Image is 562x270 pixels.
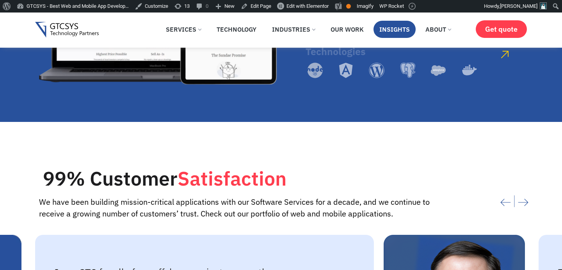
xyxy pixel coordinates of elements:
[420,21,457,38] a: About
[286,3,329,9] span: Edit with Elementor
[160,21,207,38] a: Services
[518,194,528,211] svg: Next slide
[35,22,99,38] img: Gtcsys logo
[211,21,262,38] a: Technology
[485,25,518,33] span: Get quote
[39,196,431,220] p: We have been building mission-critical applications with our Software Services for a decade, and ...
[476,20,527,38] a: Get quote
[500,3,537,9] span: [PERSON_NAME]
[178,166,286,191] span: Satisfaction
[373,21,416,38] a: Insights
[43,169,427,188] h2: 99% Customer
[500,194,511,211] svg: Previous slide
[346,4,351,9] div: OK
[306,45,373,63] div: Technologies
[325,21,370,38] a: Our Work
[266,21,321,38] a: Industries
